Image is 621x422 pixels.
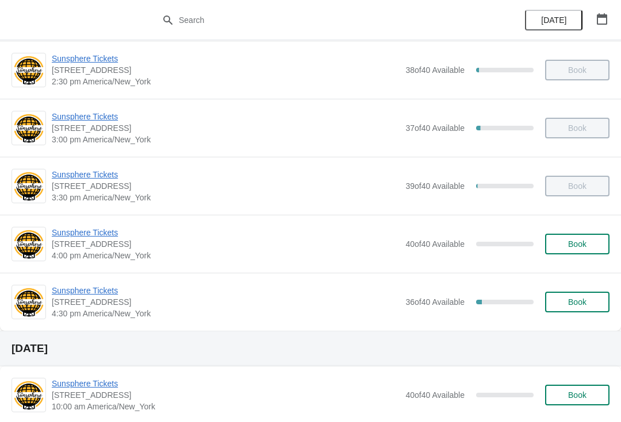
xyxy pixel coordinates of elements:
span: 37 of 40 Available [405,123,465,133]
span: [STREET_ADDRESS] [52,122,400,134]
img: Sunsphere Tickets | 810 Clinch Avenue, Knoxville, TN, USA | 3:30 pm America/New_York [12,171,45,202]
span: 38 of 40 Available [405,65,465,75]
span: 10:00 am America/New_York [52,401,400,412]
img: Sunsphere Tickets | 810 Clinch Avenue, Knoxville, TN, USA | 2:30 pm America/New_York [12,55,45,86]
span: [STREET_ADDRESS] [52,389,400,401]
span: 3:30 pm America/New_York [52,192,400,203]
button: Book [545,292,609,312]
span: Sunsphere Tickets [52,169,400,180]
img: Sunsphere Tickets | 810 Clinch Avenue, Knoxville, TN, USA | 4:30 pm America/New_York [12,287,45,318]
input: Search [178,10,466,30]
span: 4:30 pm America/New_York [52,308,400,319]
span: [STREET_ADDRESS] [52,238,400,250]
h2: [DATE] [11,343,609,354]
button: [DATE] [525,10,582,30]
button: Book [545,234,609,254]
span: Sunsphere Tickets [52,378,400,389]
span: Book [568,239,586,249]
span: [STREET_ADDRESS] [52,64,400,76]
span: Sunsphere Tickets [52,227,400,238]
img: Sunsphere Tickets | 810 Clinch Avenue, Knoxville, TN, USA | 4:00 pm America/New_York [12,229,45,260]
span: 4:00 pm America/New_York [52,250,400,261]
span: 40 of 40 Available [405,239,465,249]
span: Sunsphere Tickets [52,285,400,296]
img: Sunsphere Tickets | 810 Clinch Avenue, Knoxville, TN, USA | 10:00 am America/New_York [12,380,45,411]
span: [STREET_ADDRESS] [52,180,400,192]
span: 40 of 40 Available [405,390,465,400]
span: 3:00 pm America/New_York [52,134,400,145]
span: 36 of 40 Available [405,297,465,307]
span: Sunsphere Tickets [52,111,400,122]
span: Sunsphere Tickets [52,53,400,64]
img: Sunsphere Tickets | 810 Clinch Avenue, Knoxville, TN, USA | 3:00 pm America/New_York [12,113,45,144]
span: [DATE] [541,16,566,25]
span: Book [568,390,586,400]
span: [STREET_ADDRESS] [52,296,400,308]
button: Book [545,385,609,405]
span: 2:30 pm America/New_York [52,76,400,87]
span: 39 of 40 Available [405,181,465,191]
span: Book [568,297,586,307]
